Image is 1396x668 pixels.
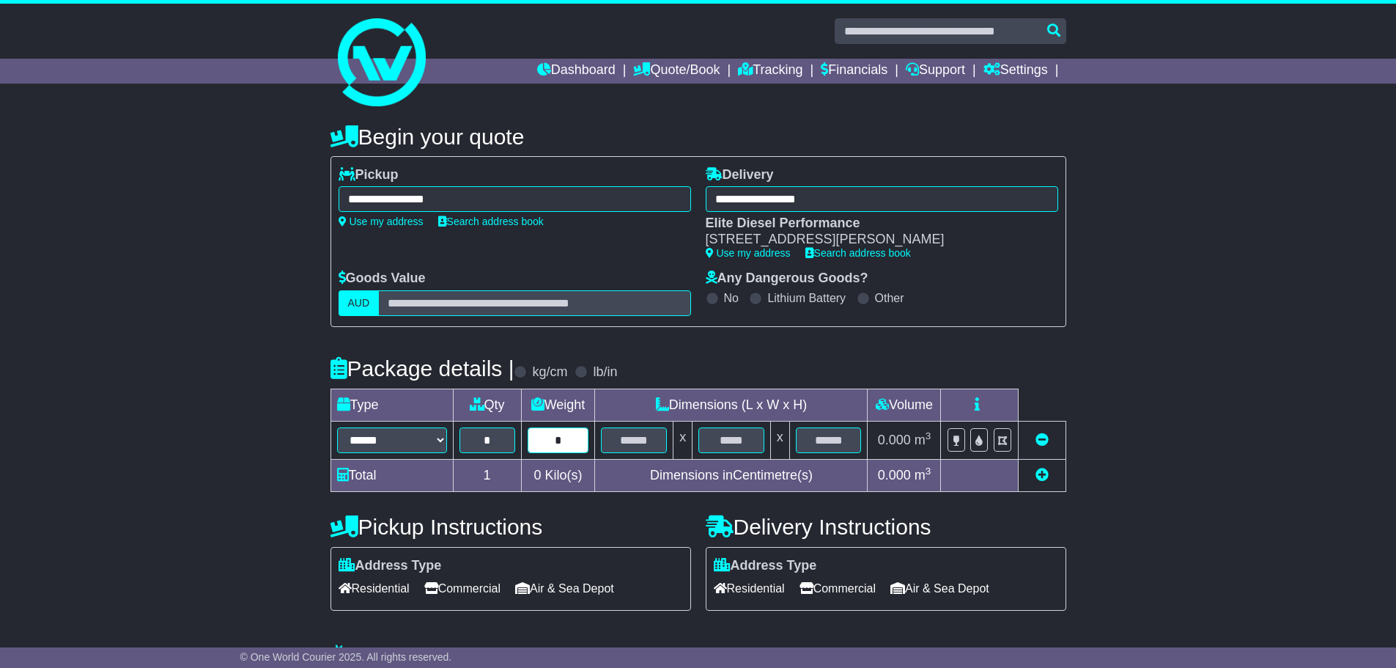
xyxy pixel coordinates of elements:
a: Use my address [706,247,791,259]
td: Qty [453,389,521,421]
a: Support [906,59,965,84]
span: © One World Courier 2025. All rights reserved. [240,651,452,663]
label: Goods Value [339,271,426,287]
label: Address Type [714,558,817,574]
span: 0.000 [878,468,911,482]
a: Search address book [805,247,911,259]
h4: Pickup Instructions [330,515,691,539]
span: Air & Sea Depot [515,577,614,600]
a: Quote/Book [633,59,720,84]
a: Use my address [339,216,424,227]
td: Total [330,459,453,491]
a: Financials [821,59,887,84]
span: m [915,433,931,447]
span: Air & Sea Depot [890,577,989,600]
label: Address Type [339,558,442,574]
label: Pickup [339,167,399,183]
a: Remove this item [1035,433,1049,447]
label: Other [875,291,904,305]
div: Elite Diesel Performance [706,216,1044,232]
h4: Package details | [330,356,514,381]
td: 1 [453,459,521,491]
h4: Begin your quote [330,125,1066,149]
label: AUD [339,290,380,316]
a: Tracking [738,59,802,84]
span: Commercial [799,577,876,600]
span: 0 [533,468,541,482]
label: lb/in [593,364,617,381]
label: Lithium Battery [767,291,846,305]
span: 0.000 [878,433,911,447]
span: Residential [339,577,410,600]
td: x [673,421,693,459]
span: Residential [714,577,785,600]
a: Settings [983,59,1048,84]
div: [STREET_ADDRESS][PERSON_NAME] [706,232,1044,248]
span: m [915,468,931,482]
a: Dashboard [537,59,616,84]
td: Dimensions in Centimetre(s) [595,459,868,491]
h4: Warranty & Insurance [330,644,1066,668]
a: Add new item [1035,468,1049,482]
label: kg/cm [532,364,567,381]
a: Search address book [438,216,544,227]
td: x [770,421,789,459]
td: Type [330,389,453,421]
label: Delivery [706,167,774,183]
sup: 3 [926,430,931,441]
td: Weight [521,389,595,421]
td: Kilo(s) [521,459,595,491]
span: Commercial [424,577,501,600]
sup: 3 [926,466,931,477]
h4: Delivery Instructions [706,515,1066,539]
label: Any Dangerous Goods? [706,271,868,287]
label: No [724,291,739,305]
td: Dimensions (L x W x H) [595,389,868,421]
td: Volume [868,389,941,421]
